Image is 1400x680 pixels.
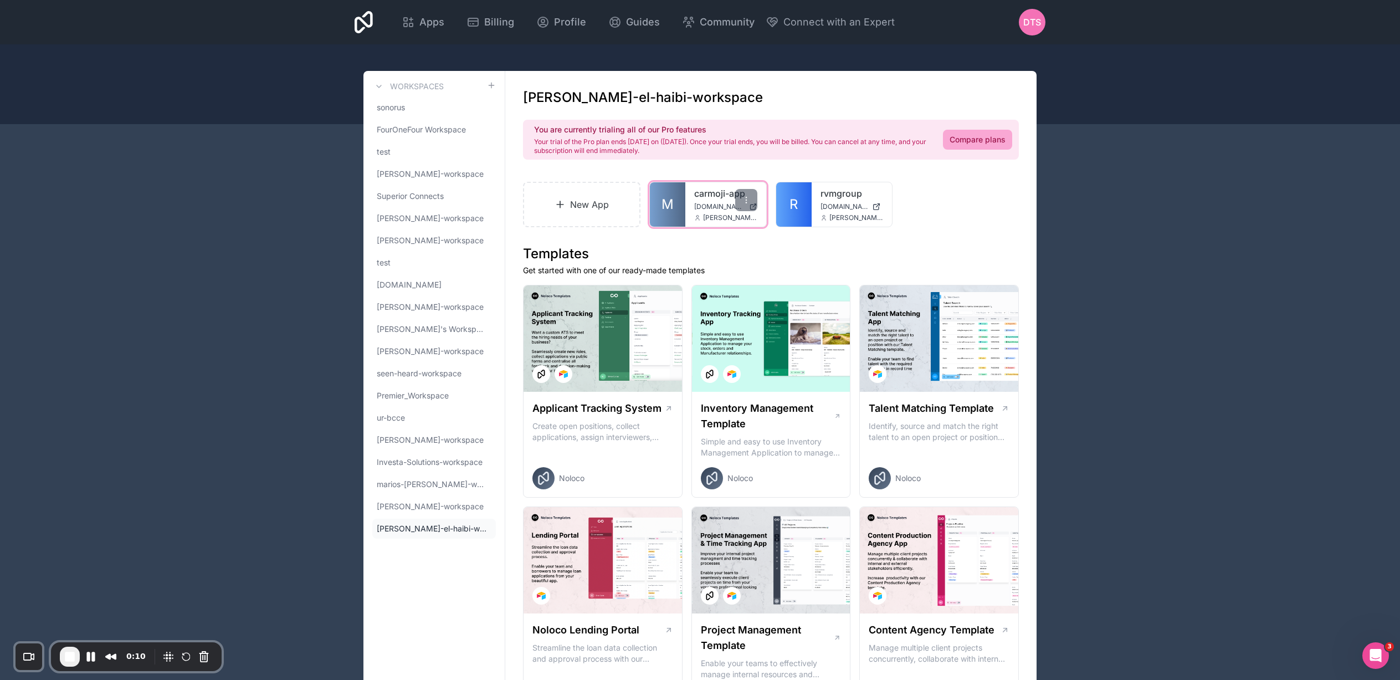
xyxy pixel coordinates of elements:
[727,370,736,379] img: Airtable Logo
[523,182,640,227] a: New App
[372,98,496,117] a: sonorus
[523,245,1019,263] h1: Templates
[694,187,757,200] a: carmoji-app
[701,401,834,432] h1: Inventory Management Template
[532,622,639,638] h1: Noloco Lending Portal
[372,186,496,206] a: Superior Connects
[532,642,673,664] p: Streamline the loan data collection and approval process with our Lending Portal template.
[372,297,496,317] a: [PERSON_NAME]-workspace
[390,81,444,92] h3: Workspaces
[377,479,487,490] span: marios-[PERSON_NAME]-workspace
[372,253,496,273] a: test
[559,473,584,484] span: Noloco
[377,390,449,401] span: Premier_Workspace
[943,130,1012,150] a: Compare plans
[766,14,895,30] button: Connect with an Expert
[372,430,496,450] a: [PERSON_NAME]-workspace
[727,473,753,484] span: Noloco
[523,265,1019,276] p: Get started with one of our ready-made templates
[1362,642,1389,669] iframe: Intercom live chat
[869,401,994,416] h1: Talent Matching Template
[372,474,496,494] a: marios-[PERSON_NAME]-workspace
[372,341,496,361] a: [PERSON_NAME]-workspace
[532,401,661,416] h1: Applicant Tracking System
[895,473,921,484] span: Noloco
[820,202,884,211] a: [DOMAIN_NAME]
[372,408,496,428] a: ur-bcce
[673,10,763,34] a: Community
[873,370,882,379] img: Airtable Logo
[532,421,673,443] p: Create open positions, collect applications, assign interviewers, centralise candidate feedback a...
[820,202,868,211] span: [DOMAIN_NAME]
[527,10,595,34] a: Profile
[377,146,391,157] span: test
[626,14,660,30] span: Guides
[393,10,453,34] a: Apps
[377,124,466,135] span: FourOneFour Workspace
[377,501,484,512] span: [PERSON_NAME]-workspace
[783,14,895,30] span: Connect with an Expert
[694,202,757,211] a: [DOMAIN_NAME]
[534,137,930,155] p: Your trial of the Pro plan ends [DATE] on ([DATE]). Once your trial ends, you will be billed. You...
[727,591,736,600] img: Airtable Logo
[372,386,496,406] a: Premier_Workspace
[701,658,842,680] p: Enable your teams to effectively manage internal resources and execute client projects on time.
[537,591,546,600] img: Airtable Logo
[701,622,833,653] h1: Project Management Template
[372,231,496,250] a: [PERSON_NAME]-workspace
[789,196,798,213] span: R
[599,10,669,34] a: Guides
[377,523,487,534] span: [PERSON_NAME]-el-haibi-workspace
[377,434,484,446] span: [PERSON_NAME]-workspace
[559,370,568,379] img: Airtable Logo
[661,196,674,213] span: M
[458,10,523,34] a: Billing
[829,213,884,222] span: [PERSON_NAME][EMAIL_ADDRESS][DOMAIN_NAME]
[372,142,496,162] a: test
[377,257,391,268] span: test
[372,364,496,384] a: seen-heard-workspace
[377,102,405,113] span: sonorus
[377,213,484,224] span: [PERSON_NAME]-workspace
[372,519,496,539] a: [PERSON_NAME]-el-haibi-workspace
[776,182,812,227] a: R
[372,497,496,517] a: [PERSON_NAME]-workspace
[820,187,884,200] a: rvmgroup
[377,191,444,202] span: Superior Connects
[694,202,745,211] span: [DOMAIN_NAME]
[873,591,882,600] img: Airtable Logo
[377,324,487,335] span: [PERSON_NAME]'s Workspace
[377,412,405,423] span: ur-bcce
[372,164,496,184] a: [PERSON_NAME]-workspace
[377,279,442,290] span: [DOMAIN_NAME]
[703,213,757,222] span: [PERSON_NAME][EMAIL_ADDRESS][DOMAIN_NAME]
[372,120,496,140] a: FourOneFour Workspace
[372,452,496,472] a: Investa-Solutions-workspace
[377,457,483,468] span: Investa-Solutions-workspace
[372,275,496,295] a: [DOMAIN_NAME]
[534,124,930,135] h2: You are currently trialing all of our Pro features
[869,421,1009,443] p: Identify, source and match the right talent to an open project or position with our Talent Matchi...
[377,235,484,246] span: [PERSON_NAME]-workspace
[377,368,461,379] span: seen-heard-workspace
[554,14,586,30] span: Profile
[372,80,444,93] a: Workspaces
[869,622,994,638] h1: Content Agency Template
[372,208,496,228] a: [PERSON_NAME]-workspace
[701,436,842,458] p: Simple and easy to use Inventory Management Application to manage your stock, orders and Manufact...
[484,14,514,30] span: Billing
[523,89,763,106] h1: [PERSON_NAME]-el-haibi-workspace
[419,14,444,30] span: Apps
[377,168,484,180] span: [PERSON_NAME]-workspace
[377,301,484,313] span: [PERSON_NAME]-workspace
[1023,16,1041,29] span: DTS
[372,319,496,339] a: [PERSON_NAME]'s Workspace
[869,642,1009,664] p: Manage multiple client projects concurrently, collaborate with internal and external stakeholders...
[650,182,685,227] a: M
[1385,642,1394,651] span: 3
[700,14,755,30] span: Community
[377,346,484,357] span: [PERSON_NAME]-workspace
